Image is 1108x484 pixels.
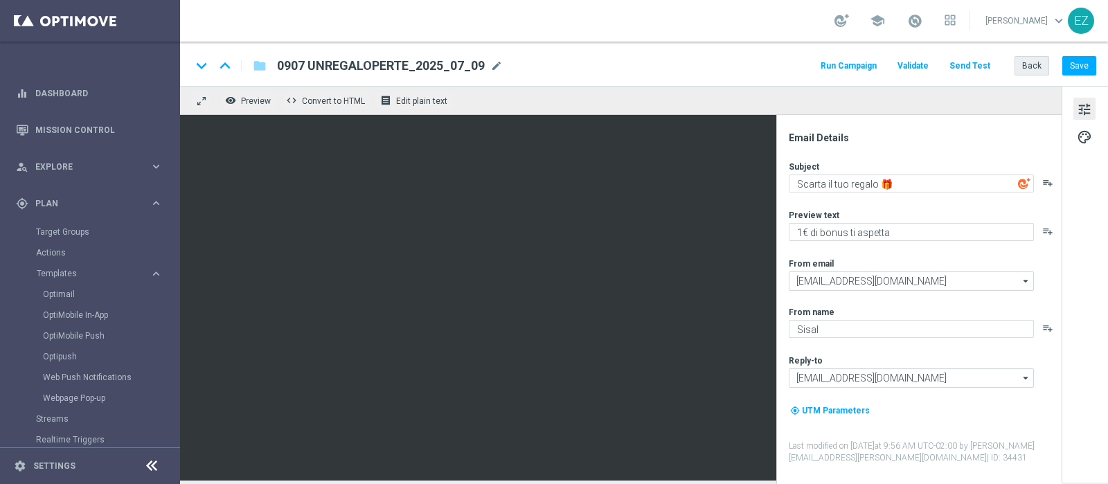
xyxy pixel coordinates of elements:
[377,91,454,109] button: receipt Edit plain text
[1042,323,1053,334] button: playlist_add
[43,284,179,305] div: Optimail
[819,57,879,75] button: Run Campaign
[43,289,144,300] a: Optimail
[15,161,163,172] button: person_search Explore keyboard_arrow_right
[36,429,179,450] div: Realtime Triggers
[1077,128,1092,146] span: palette
[43,388,179,409] div: Webpage Pop-up
[1019,369,1033,387] i: arrow_drop_down
[37,269,136,278] span: Templates
[253,57,267,74] i: folder
[215,55,235,76] i: keyboard_arrow_up
[33,462,75,470] a: Settings
[789,258,834,269] label: From email
[16,87,28,100] i: equalizer
[16,111,163,148] div: Mission Control
[150,160,163,173] i: keyboard_arrow_right
[396,96,447,106] span: Edit plain text
[789,307,834,318] label: From name
[16,75,163,111] div: Dashboard
[1068,8,1094,34] div: EZ
[789,403,871,418] button: my_location UTM Parameters
[36,268,163,279] button: Templates keyboard_arrow_right
[16,161,28,173] i: person_search
[35,75,163,111] a: Dashboard
[16,197,28,210] i: gps_fixed
[35,111,163,148] a: Mission Control
[36,242,179,263] div: Actions
[277,57,485,74] span: 0907 UNREGALOPERTE_2025_07_09
[789,161,819,172] label: Subject
[286,95,297,106] span: code
[1062,56,1096,75] button: Save
[987,453,1027,463] span: | ID: 34431
[36,222,179,242] div: Target Groups
[37,269,150,278] div: Templates
[15,198,163,209] button: gps_fixed Plan keyboard_arrow_right
[43,305,179,325] div: OptiMobile In-App
[43,310,144,321] a: OptiMobile In-App
[802,406,870,415] span: UTM Parameters
[1018,177,1030,190] img: optiGenie.svg
[36,263,179,409] div: Templates
[1077,100,1092,118] span: tune
[43,330,144,341] a: OptiMobile Push
[225,95,236,106] i: remove_red_eye
[150,197,163,210] i: keyboard_arrow_right
[789,355,823,366] label: Reply-to
[789,368,1034,388] input: Select
[43,351,144,362] a: Optipush
[14,460,26,472] i: settings
[283,91,371,109] button: code Convert to HTML
[380,95,391,106] i: receipt
[16,197,150,210] div: Plan
[789,271,1034,291] input: Select
[790,406,800,415] i: my_location
[1015,56,1049,75] button: Back
[35,163,150,171] span: Explore
[947,57,992,75] button: Send Test
[1042,226,1053,237] button: playlist_add
[1073,98,1096,120] button: tune
[43,367,179,388] div: Web Push Notifications
[15,125,163,136] button: Mission Control
[43,346,179,367] div: Optipush
[16,161,150,173] div: Explore
[150,267,163,280] i: keyboard_arrow_right
[43,372,144,383] a: Web Push Notifications
[191,55,212,76] i: keyboard_arrow_down
[35,199,150,208] span: Plan
[302,96,365,106] span: Convert to HTML
[36,247,144,258] a: Actions
[490,60,503,72] span: mode_edit
[789,210,839,221] label: Preview text
[1051,13,1066,28] span: keyboard_arrow_down
[897,61,929,71] span: Validate
[36,226,144,237] a: Target Groups
[36,409,179,429] div: Streams
[36,413,144,424] a: Streams
[36,434,144,445] a: Realtime Triggers
[241,96,271,106] span: Preview
[789,132,1060,144] div: Email Details
[251,55,268,77] button: folder
[1073,125,1096,147] button: palette
[984,10,1068,31] a: [PERSON_NAME]keyboard_arrow_down
[789,440,1060,464] label: Last modified on [DATE] at 9:56 AM UTC-02:00 by [PERSON_NAME][EMAIL_ADDRESS][PERSON_NAME][DOMAIN_...
[1019,272,1033,290] i: arrow_drop_down
[43,393,144,404] a: Webpage Pop-up
[870,13,885,28] span: school
[1042,177,1053,188] button: playlist_add
[15,88,163,99] button: equalizer Dashboard
[43,325,179,346] div: OptiMobile Push
[895,57,931,75] button: Validate
[222,91,277,109] button: remove_red_eye Preview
